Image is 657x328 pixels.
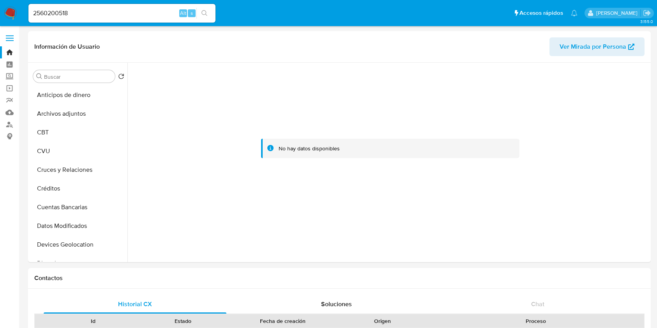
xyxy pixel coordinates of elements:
div: Origen [343,317,422,325]
button: Direcciones [30,254,127,273]
p: eliana.eguerrero@mercadolibre.com [596,9,640,17]
span: Chat [531,300,544,309]
input: Buscar usuario o caso... [28,8,215,18]
button: CVU [30,142,127,160]
input: Buscar [44,73,112,80]
button: CBT [30,123,127,142]
div: Fecha de creación [233,317,332,325]
div: Proceso [433,317,639,325]
span: s [191,9,193,17]
button: Archivos adjuntos [30,104,127,123]
span: Alt [180,9,186,17]
button: Devices Geolocation [30,235,127,254]
button: Ver Mirada por Persona [549,37,645,56]
span: Ver Mirada por Persona [560,37,626,56]
h1: Contactos [34,274,645,282]
span: Soluciones [321,300,352,309]
a: Notificaciones [571,10,578,16]
button: Cuentas Bancarias [30,198,127,217]
button: Anticipos de dinero [30,86,127,104]
button: Volver al orden por defecto [118,73,124,82]
button: Datos Modificados [30,217,127,235]
span: Accesos rápidos [519,9,563,17]
button: Buscar [36,73,42,79]
div: Estado [144,317,223,325]
span: Historial CX [118,300,152,309]
a: Salir [643,9,651,17]
button: Créditos [30,179,127,198]
button: Cruces y Relaciones [30,160,127,179]
div: Id [54,317,133,325]
h1: Información de Usuario [34,43,100,51]
button: search-icon [196,8,212,19]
